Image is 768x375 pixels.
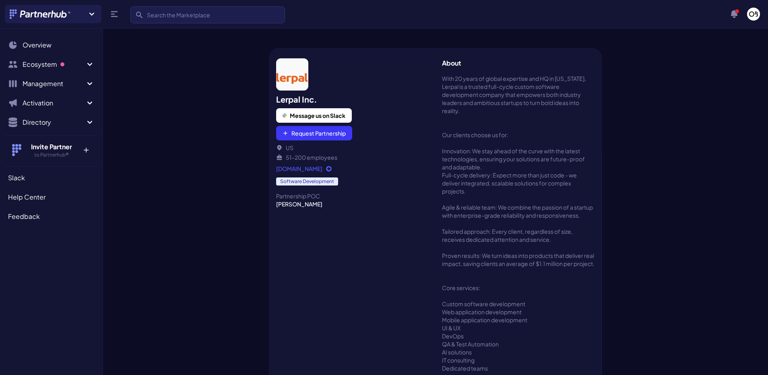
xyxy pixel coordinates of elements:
a: Feedback [5,208,98,225]
button: Request Partnership [276,126,352,140]
a: [DOMAIN_NAME] [276,165,429,173]
h4: Invite Partner [25,142,77,152]
img: Lerpal Inc. [276,58,308,91]
span: Software Development [276,177,338,185]
span: Directory [23,117,85,127]
li: US [276,144,429,152]
img: user photo [747,8,760,21]
h2: Lerpal Inc. [276,94,429,105]
a: Overview [5,37,98,53]
img: Partnerhub® Logo [10,9,71,19]
button: Directory [5,114,98,130]
button: Activation [5,95,98,111]
span: Feedback [8,212,40,221]
button: Ecosystem [5,56,98,72]
div: [PERSON_NAME] [276,200,429,208]
span: Activation [23,98,85,108]
div: Partnership POC [276,192,429,200]
a: Slack [5,170,98,186]
span: Message us on Slack [290,111,345,120]
span: Management [23,79,85,89]
span: Slack [8,173,25,183]
button: Invite Partner to Partnerhub® + [5,135,98,165]
li: 51-200 employees [276,153,429,161]
span: Overview [23,40,52,50]
span: Ecosystem [23,60,85,69]
input: Search the Marketplace [130,6,285,23]
span: Help Center [8,192,45,202]
h5: to Partnerhub® [25,152,77,158]
p: + [77,142,95,155]
h3: About [442,58,595,68]
button: Management [5,76,98,92]
button: Message us on Slack [276,108,352,123]
a: Help Center [5,189,98,205]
